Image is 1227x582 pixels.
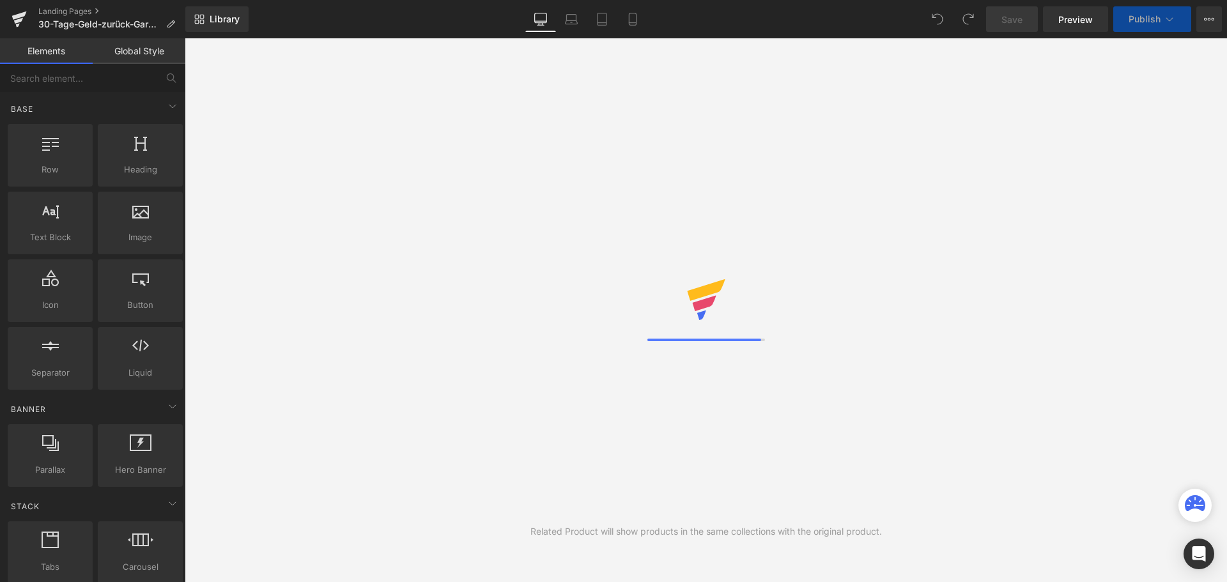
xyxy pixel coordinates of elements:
a: Preview [1043,6,1108,32]
button: Undo [925,6,950,32]
button: Publish [1113,6,1191,32]
span: Button [102,298,179,312]
span: Carousel [102,560,179,574]
a: Laptop [556,6,587,32]
span: Tabs [12,560,89,574]
span: Row [12,163,89,176]
span: Stack [10,500,41,512]
span: Publish [1129,14,1161,24]
div: Open Intercom Messenger [1184,539,1214,569]
a: Desktop [525,6,556,32]
span: Liquid [102,366,179,379]
span: Heading [102,163,179,176]
button: More [1196,6,1222,32]
span: Base [10,103,35,115]
span: Hero Banner [102,463,179,477]
span: Icon [12,298,89,312]
span: Separator [12,366,89,379]
span: Image [102,231,179,244]
a: Landing Pages [38,6,185,17]
span: Banner [10,403,47,415]
a: Global Style [93,38,185,64]
span: Preview [1058,13,1093,26]
span: Library [210,13,240,25]
span: Save [1001,13,1022,26]
div: Related Product will show products in the same collections with the original product. [530,525,882,539]
span: 30-Tage-Geld-zurück-Garantie [38,19,161,29]
button: Redo [955,6,981,32]
span: Parallax [12,463,89,477]
span: Text Block [12,231,89,244]
a: Mobile [617,6,648,32]
a: Tablet [587,6,617,32]
a: New Library [185,6,249,32]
